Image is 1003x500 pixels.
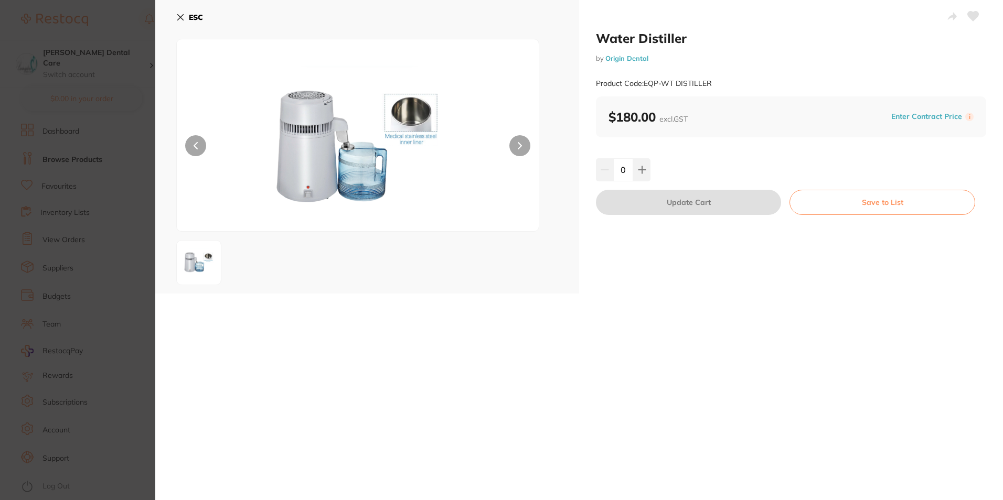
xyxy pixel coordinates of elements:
[596,55,986,62] small: by
[609,109,688,125] b: $180.00
[180,244,218,281] img: bGxlcjEtcG5n
[789,190,975,215] button: Save to List
[596,30,986,46] h2: Water Distiller
[596,190,781,215] button: Update Cart
[176,8,203,26] button: ESC
[249,66,466,231] img: bGxlcjEtcG5n
[189,13,203,22] b: ESC
[888,112,965,122] button: Enter Contract Price
[596,79,712,88] small: Product Code: EQP-WT DISTILLER
[605,54,648,62] a: Origin Dental
[659,114,688,124] span: excl. GST
[965,113,974,121] label: i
